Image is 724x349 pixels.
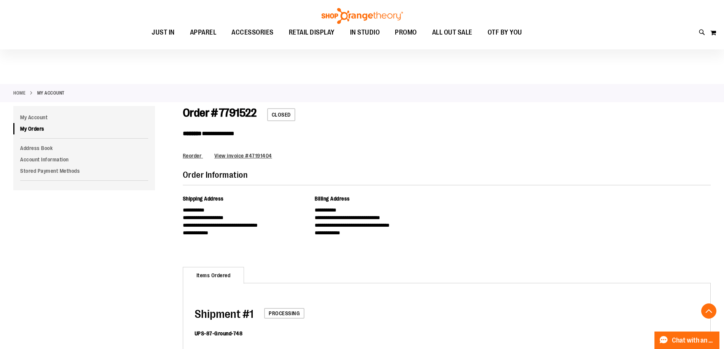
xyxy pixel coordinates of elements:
span: IN STUDIO [350,24,380,41]
a: Address Book [13,142,155,154]
span: Order # 7791522 [183,106,257,119]
span: View invoice # [214,153,249,159]
a: My Orders [13,123,155,134]
span: RETAIL DISPLAY [289,24,335,41]
button: Chat with an Expert [654,332,720,349]
strong: Items Ordered [183,267,244,284]
a: Home [13,90,25,96]
span: JUST IN [152,24,175,41]
span: PROMO [395,24,417,41]
span: Billing Address [315,196,350,202]
span: APPAREL [190,24,217,41]
a: View invoice #47191404 [214,153,272,159]
a: Account Information [13,154,155,165]
span: Reorder [183,153,202,159]
span: Closed [267,108,295,121]
strong: My Account [37,90,65,96]
span: Order Information [183,170,248,180]
img: Shop Orangetheory [320,8,404,24]
span: Shipping Address [183,196,224,202]
dt: UPS-87-Ground-748 [195,330,243,337]
a: My Account [13,112,155,123]
a: Stored Payment Methods [13,165,155,177]
span: Processing [264,308,304,319]
span: Chat with an Expert [672,337,715,344]
span: OTF BY YOU [488,24,522,41]
span: 1 [195,308,253,321]
span: Shipment # [195,308,249,321]
span: ACCESSORIES [231,24,274,41]
button: Back To Top [701,303,716,319]
a: Reorder [183,153,203,159]
span: ALL OUT SALE [432,24,472,41]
